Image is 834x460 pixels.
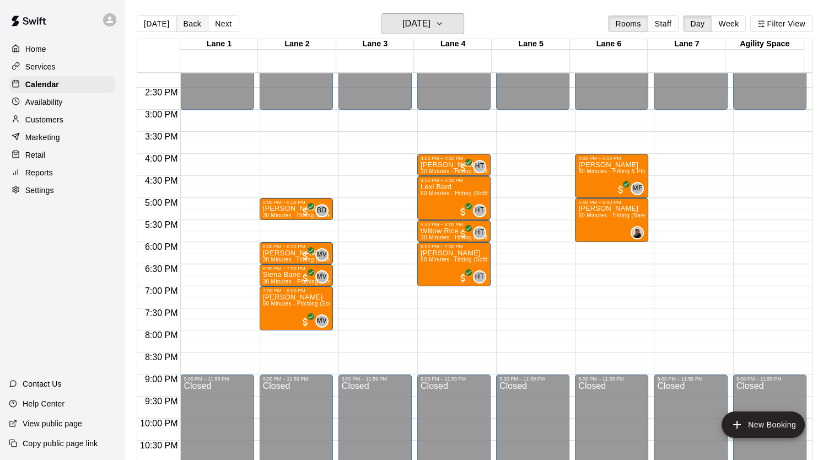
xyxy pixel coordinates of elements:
[142,330,181,340] span: 8:00 PM
[477,160,486,173] span: Hannah Thomas
[142,88,181,97] span: 2:30 PM
[421,234,497,240] span: 30 Minutes - Hitting (Softball)
[142,352,181,362] span: 8:30 PM
[421,256,497,263] span: 60 Minutes - Hitting (Softball)
[477,270,486,284] span: Hannah Thomas
[258,39,336,50] div: Lane 2
[25,185,54,196] p: Settings
[750,15,812,32] button: Filter View
[25,149,46,161] p: Retail
[137,419,180,428] span: 10:00 PM
[711,15,746,32] button: Week
[578,376,645,382] div: 9:00 PM – 11:59 PM
[316,271,327,282] span: MV
[402,16,431,31] h6: [DATE]
[316,315,327,327] span: MV
[315,270,329,284] div: Maia Valenti
[300,317,311,328] span: All customers have paid
[648,15,679,32] button: Staff
[260,264,333,286] div: 6:30 PM – 7:00 PM: Siena Bane
[137,441,180,450] span: 10:30 PM
[570,39,648,50] div: Lane 6
[477,204,486,217] span: Hannah Thomas
[260,286,333,330] div: 7:00 PM – 8:00 PM: Karina Shenier
[578,156,645,161] div: 4:00 PM – 5:00 PM
[315,204,329,217] div: Bryce Dahnert
[473,226,486,239] div: Hannah Thomas
[9,41,115,57] a: Home
[137,15,176,32] button: [DATE]
[25,79,59,90] p: Calendar
[475,161,485,172] span: HT
[9,164,115,181] a: Reports
[615,184,626,195] span: All customers have paid
[473,204,486,217] div: Hannah Thomas
[336,39,414,50] div: Lane 3
[9,182,115,199] a: Settings
[25,114,63,125] p: Customers
[722,411,805,438] button: add
[458,228,469,239] span: All customers have paid
[25,132,60,143] p: Marketing
[315,248,329,261] div: Maia Valenti
[657,376,724,382] div: 9:00 PM – 11:59 PM
[9,58,115,75] a: Services
[725,39,803,50] div: Agility Space
[578,212,658,218] span: 60 Minutes - Hitting (Baseball)
[316,249,327,260] span: MV
[208,15,239,32] button: Next
[263,256,340,263] span: 30 Minutes - Hitting (Softball)
[458,162,469,173] span: All customers have paid
[263,244,330,249] div: 6:00 PM – 6:30 PM
[421,244,487,249] div: 6:00 PM – 7:00 PM
[260,198,333,220] div: 5:00 PM – 5:30 PM: Grayson Smith
[263,266,330,271] div: 6:30 PM – 7:00 PM
[635,182,644,195] span: Matt Field
[263,288,330,293] div: 7:00 PM – 8:00 PM
[260,242,333,264] div: 6:00 PM – 6:30 PM: Ava Venafro
[9,76,115,93] a: Calendar
[414,39,492,50] div: Lane 4
[142,132,181,141] span: 3:30 PM
[473,160,486,173] div: Hannah Thomas
[9,111,115,128] a: Customers
[176,15,208,32] button: Back
[315,314,329,328] div: Maia Valenti
[142,375,181,384] span: 9:00 PM
[142,220,181,229] span: 5:30 PM
[473,270,486,284] div: Hannah Thomas
[683,15,712,32] button: Day
[475,227,485,238] span: HT
[300,250,311,261] span: All customers have paid
[320,270,329,284] span: Maia Valenti
[575,154,648,198] div: 4:00 PM – 5:00 PM: Asher Putnam
[421,178,487,183] div: 4:30 PM – 5:30 PM
[9,147,115,163] a: Retail
[635,226,644,239] span: Will Smith
[381,13,464,34] button: [DATE]
[300,206,311,217] span: All customers have paid
[25,61,56,72] p: Services
[421,376,487,382] div: 9:00 PM – 11:59 PM
[263,200,330,205] div: 5:00 PM – 5:30 PM
[417,176,491,220] div: 4:30 PM – 5:30 PM: 60 Minutes - Hitting (Softball)
[142,397,181,406] span: 9:30 PM
[475,271,485,282] span: HT
[421,156,487,161] div: 4:00 PM – 4:30 PM
[23,418,82,429] p: View public page
[23,378,62,389] p: Contact Us
[458,206,469,217] span: All customers have paid
[475,205,485,216] span: HT
[180,39,258,50] div: Lane 1
[648,39,725,50] div: Lane 7
[9,129,115,146] a: Marketing
[9,94,115,110] a: Availability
